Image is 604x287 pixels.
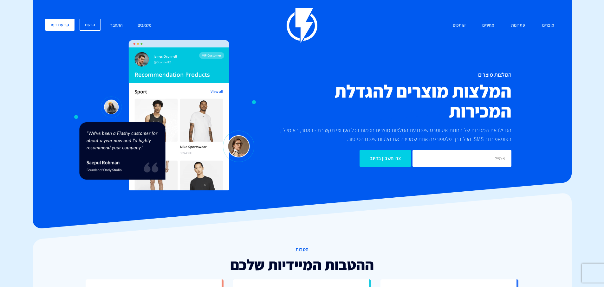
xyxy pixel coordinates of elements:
span: הטבות [86,246,518,253]
a: שותפים [448,19,470,32]
a: מוצרים [537,19,559,32]
a: פתרונות [506,19,530,32]
p: הגדילו את המכירות של החנות איקומרס שלכם עם המלצות מוצרים חכמות בכל הערוצי תקשורת - באתר, באימייל ... [264,126,511,143]
input: צרו חשבון בחינם [360,150,411,167]
input: אימייל [412,150,511,167]
a: מחירים [477,19,499,32]
a: התחבר [106,19,127,32]
a: משאבים [133,19,156,32]
h2: המלצות מוצרים להגדלת המכירות [264,81,511,121]
a: קביעת דמו [45,19,75,31]
h1: המלצות מוצרים [264,72,511,78]
a: הרשם [80,19,101,31]
h3: ההטבות המיידיות שלכם [86,257,518,273]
